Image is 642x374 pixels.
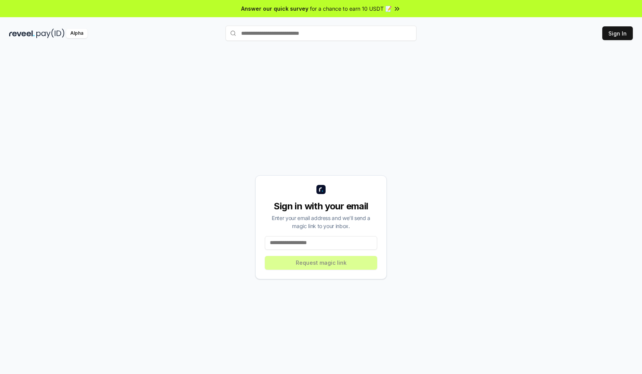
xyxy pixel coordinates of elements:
[241,5,308,13] span: Answer our quick survey
[602,26,633,40] button: Sign In
[66,29,88,38] div: Alpha
[9,29,35,38] img: reveel_dark
[265,214,377,230] div: Enter your email address and we’ll send a magic link to your inbox.
[310,5,392,13] span: for a chance to earn 10 USDT 📝
[36,29,65,38] img: pay_id
[265,200,377,212] div: Sign in with your email
[316,185,326,194] img: logo_small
